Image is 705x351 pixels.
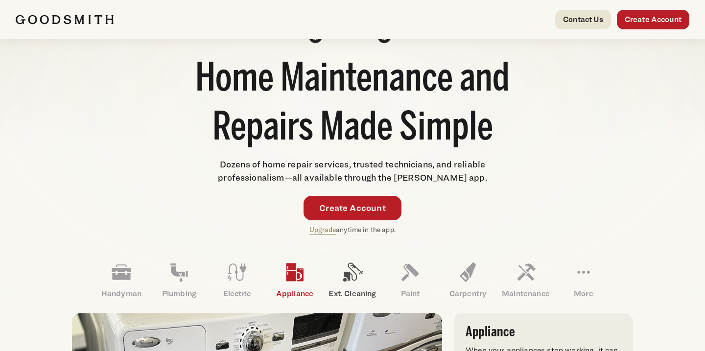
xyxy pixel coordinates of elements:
p: Paint [381,288,439,300]
a: Handyman [93,255,150,305]
a: Carpentry [439,255,497,305]
a: Electric [208,255,266,305]
p: Maintenance [497,288,555,300]
a: Upgrade [309,225,336,234]
p: Handyman [93,288,150,300]
a: Contact Us [555,10,611,29]
p: Ext. Cleaning [324,288,381,300]
a: Maintenance [497,255,555,305]
span: Dozens of home repair services, trusted technicians, and reliable professionalism—all available t... [218,159,487,183]
p: Appliance [266,288,324,300]
a: Plumbing [150,255,208,305]
p: anytime in the app. [309,224,396,235]
a: Create Account [617,10,689,29]
a: More [555,255,612,305]
h1: Home Maintenance and Repairs Made Simple [184,56,521,154]
p: More [555,288,612,300]
h3: Appliance [466,325,621,339]
p: Carpentry [439,288,497,300]
p: Electric [208,288,266,300]
a: Create Account [304,196,401,220]
a: Appliance [266,255,324,305]
a: Paint [381,255,439,305]
img: Goodsmith [16,15,114,24]
a: Ext. Cleaning [324,255,381,305]
p: Plumbing [150,288,208,300]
